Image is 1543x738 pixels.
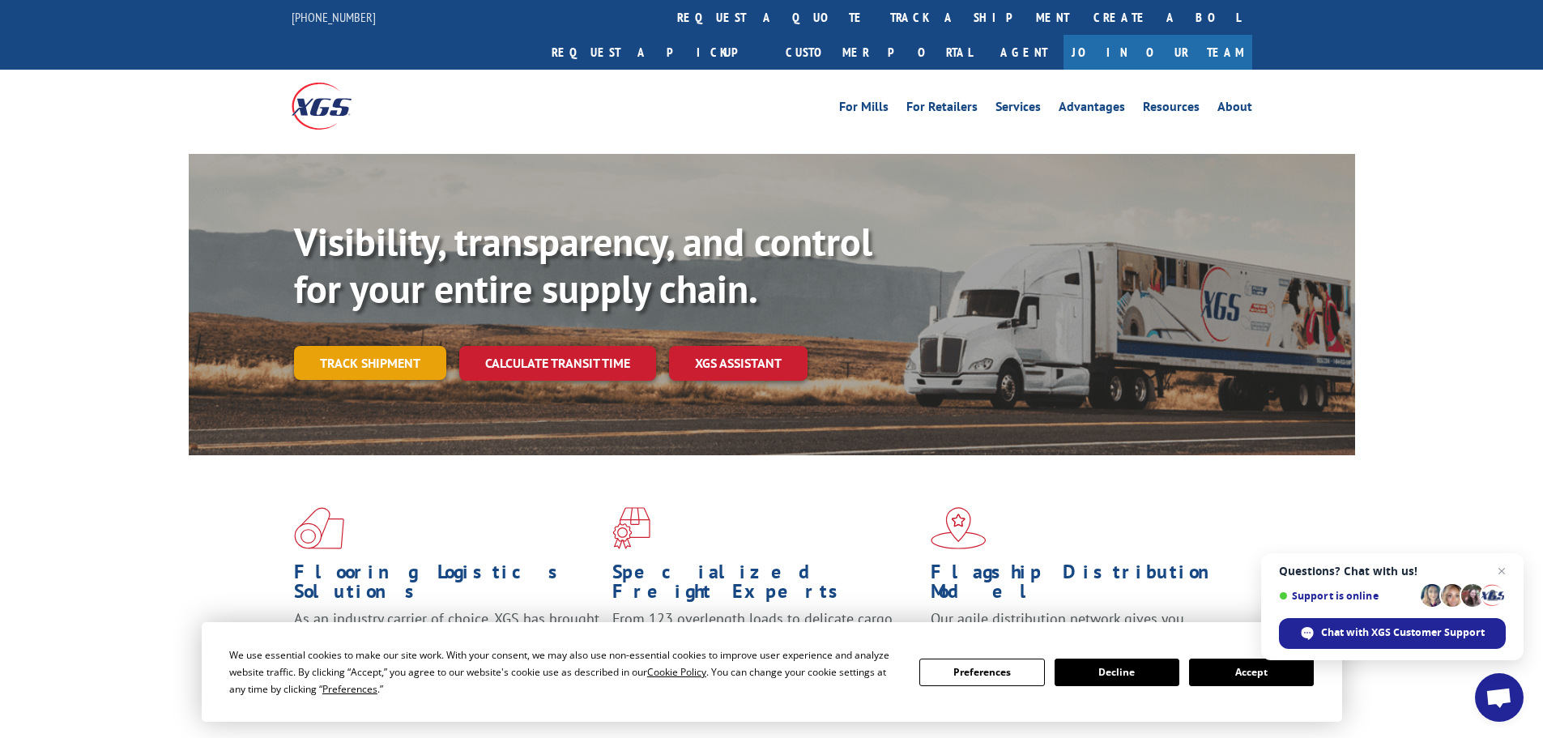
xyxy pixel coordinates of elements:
span: Our agile distribution network gives you nationwide inventory management on demand. [931,609,1229,647]
span: Preferences [322,682,377,696]
a: Request a pickup [539,35,774,70]
img: xgs-icon-focused-on-flooring-red [612,507,650,549]
h1: Flagship Distribution Model [931,562,1237,609]
img: xgs-icon-total-supply-chain-intelligence-red [294,507,344,549]
span: Support is online [1279,590,1415,602]
a: Services [995,100,1041,118]
p: From 123 overlength loads to delicate cargo, our experienced staff knows the best way to move you... [612,609,919,681]
a: Advantages [1059,100,1125,118]
a: Track shipment [294,346,446,380]
span: Questions? Chat with us! [1279,565,1506,578]
button: Accept [1189,659,1314,686]
h1: Specialized Freight Experts [612,562,919,609]
a: For Retailers [906,100,978,118]
span: Chat with XGS Customer Support [1321,625,1485,640]
a: [PHONE_NUMBER] [292,9,376,25]
button: Preferences [919,659,1044,686]
a: Calculate transit time [459,346,656,381]
span: Close chat [1492,561,1511,581]
span: Cookie Policy [647,665,706,679]
div: We use essential cookies to make our site work. With your consent, we may also use non-essential ... [229,646,900,697]
a: For Mills [839,100,889,118]
a: Join Our Team [1063,35,1252,70]
a: Agent [984,35,1063,70]
button: Decline [1055,659,1179,686]
a: Resources [1143,100,1200,118]
b: Visibility, transparency, and control for your entire supply chain. [294,216,872,314]
a: XGS ASSISTANT [669,346,808,381]
a: Customer Portal [774,35,984,70]
div: Open chat [1475,673,1524,722]
div: Chat with XGS Customer Support [1279,618,1506,649]
a: About [1217,100,1252,118]
div: Cookie Consent Prompt [202,622,1342,722]
span: As an industry carrier of choice, XGS has brought innovation and dedication to flooring logistics... [294,609,599,667]
img: xgs-icon-flagship-distribution-model-red [931,507,987,549]
h1: Flooring Logistics Solutions [294,562,600,609]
